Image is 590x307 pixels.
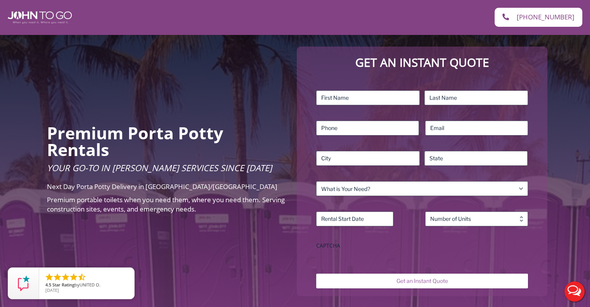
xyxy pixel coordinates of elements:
span: by [45,283,128,288]
li:  [53,272,62,282]
li:  [69,272,78,282]
span: UNITED O. [80,282,100,288]
img: Review Rating [16,276,31,291]
span: Next Day Porta Potty Delivery in [GEOGRAPHIC_DATA]/[GEOGRAPHIC_DATA] [47,182,277,191]
input: First Name [316,90,420,105]
input: Last Name [424,90,528,105]
input: Rental Start Date [316,212,393,226]
li:  [45,272,54,282]
button: Live Chat [559,276,590,307]
input: City [316,151,420,166]
input: Phone [316,121,419,135]
input: State [424,151,528,166]
input: Number of Units [425,212,528,226]
a: [PHONE_NUMBER] [495,8,582,27]
li:  [61,272,70,282]
span: Star Rating [52,282,74,288]
span: [PHONE_NUMBER] [517,14,574,21]
span: [DATE] [45,287,59,293]
input: Get an Instant Quote [316,274,528,288]
span: 4.5 [45,282,51,288]
li:  [77,272,87,282]
span: Your Go-To in [PERSON_NAME] Services Since [DATE] [47,162,272,173]
p: Get an Instant Quote [305,54,539,71]
h2: Premium Porta Potty Rentals [47,125,285,158]
input: Email [425,121,528,135]
label: CAPTCHA [316,242,528,250]
span: Premium portable toilets when you need them, where you need them. Serving construction sites, eve... [47,195,285,213]
img: John To Go [8,11,72,24]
